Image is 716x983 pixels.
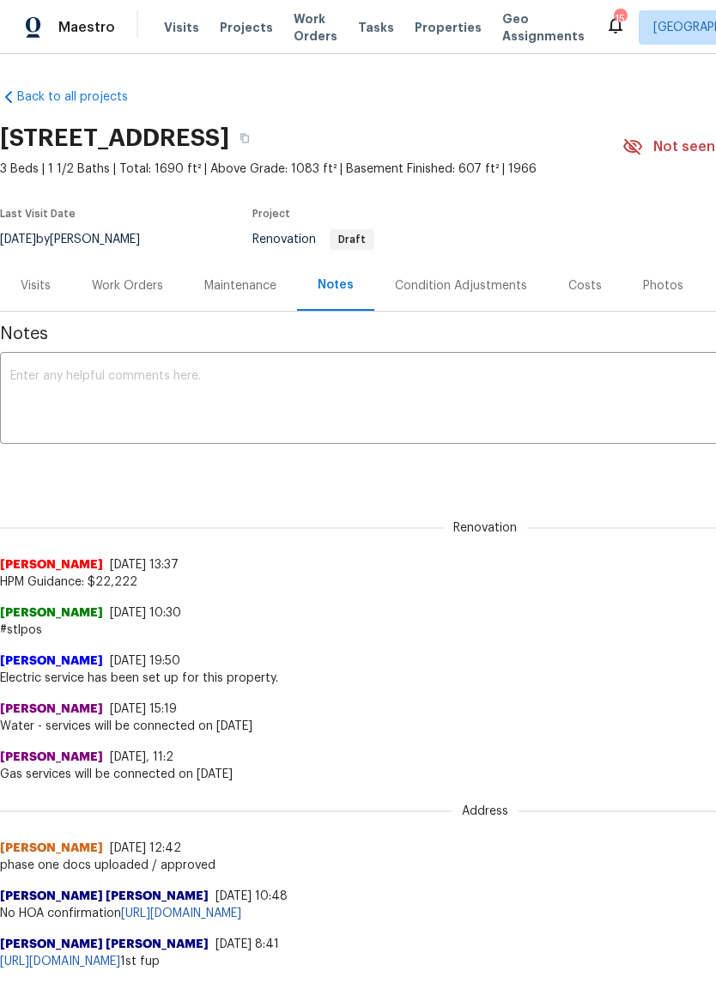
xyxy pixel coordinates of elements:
[220,19,273,36] span: Projects
[443,519,527,537] span: Renovation
[294,10,337,45] span: Work Orders
[58,19,115,36] span: Maestro
[110,751,173,763] span: [DATE], 11:2
[121,907,241,919] a: [URL][DOMAIN_NAME]
[415,19,482,36] span: Properties
[318,276,354,294] div: Notes
[643,277,683,294] div: Photos
[452,803,519,820] span: Address
[204,277,276,294] div: Maintenance
[21,277,51,294] div: Visits
[215,890,288,902] span: [DATE] 10:48
[164,19,199,36] span: Visits
[614,10,626,27] div: 15
[110,703,177,715] span: [DATE] 15:19
[229,123,260,154] button: Copy Address
[110,655,180,667] span: [DATE] 19:50
[358,21,394,33] span: Tasks
[502,10,585,45] span: Geo Assignments
[395,277,527,294] div: Condition Adjustments
[92,277,163,294] div: Work Orders
[110,842,181,854] span: [DATE] 12:42
[331,234,373,245] span: Draft
[110,607,181,619] span: [DATE] 10:30
[252,234,374,246] span: Renovation
[110,559,179,571] span: [DATE] 13:37
[252,209,290,219] span: Project
[568,277,602,294] div: Costs
[215,938,279,950] span: [DATE] 8:41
